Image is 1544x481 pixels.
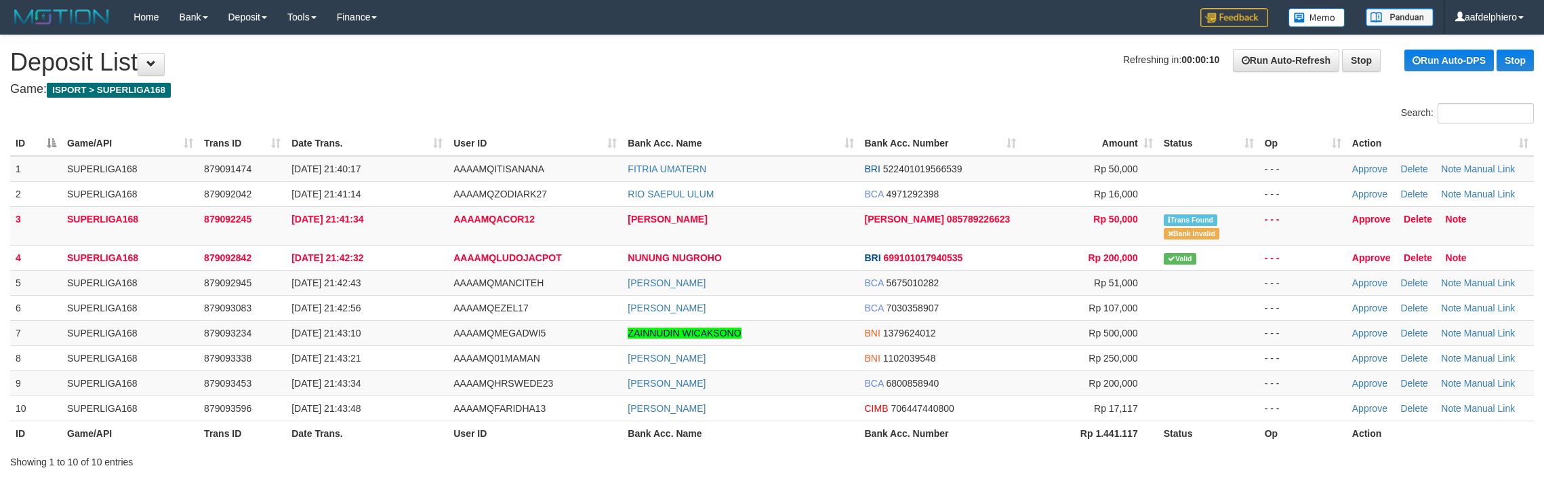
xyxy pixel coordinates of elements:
td: - - - [1259,295,1347,320]
td: SUPERLIGA168 [62,396,199,421]
a: Note [1441,328,1461,339]
th: User ID: activate to sort column ascending [448,131,622,156]
td: - - - [1259,270,1347,295]
td: - - - [1259,181,1347,206]
span: 879093083 [204,303,251,313]
td: 5 [10,270,62,295]
td: - - - [1259,396,1347,421]
span: 879092245 [204,214,251,225]
td: - - - [1259,245,1347,270]
span: 879092842 [204,252,251,263]
a: Note [1441,277,1461,288]
a: Delete [1400,403,1427,414]
a: ZAINNUDIN WICAKSONO [628,328,741,339]
div: Showing 1 to 10 of 10 entries [10,450,633,469]
a: Note [1441,353,1461,364]
a: Delete [1400,353,1427,364]
span: AAAAMQITISANANA [453,163,544,174]
a: Stop [1342,49,1381,72]
span: ISPORT > SUPERLIGA168 [47,83,171,98]
span: [DATE] 21:43:34 [291,378,361,389]
a: Delete [1404,252,1432,263]
a: Approve [1352,252,1391,263]
th: Status [1158,421,1259,446]
th: Game/API [62,421,199,446]
span: 879092042 [204,189,251,199]
span: Copy 699101017940535 to clipboard [884,252,963,263]
span: 879093234 [204,328,251,339]
a: Note [1441,163,1461,174]
span: 879093596 [204,403,251,414]
span: 879093338 [204,353,251,364]
th: Trans ID: activate to sort column ascending [199,131,286,156]
td: 10 [10,396,62,421]
span: AAAAMQEZEL17 [453,303,529,313]
a: Note [1446,252,1467,263]
th: Action: activate to sort column ascending [1347,131,1534,156]
a: Manual Link [1464,303,1516,313]
span: Rp 107,000 [1089,303,1137,313]
span: Copy 1379624012 to clipboard [883,328,936,339]
span: 879091474 [204,163,251,174]
a: [PERSON_NAME] [628,277,706,288]
label: Search: [1401,103,1534,123]
a: [PERSON_NAME] [628,214,707,225]
h4: Game: [10,83,1534,96]
a: Approve [1352,189,1387,199]
span: Copy 7030358907 to clipboard [886,303,939,313]
th: Amount: activate to sort column ascending [1021,131,1158,156]
a: Manual Link [1464,277,1516,288]
span: BNI [865,353,880,364]
th: Op: activate to sort column ascending [1259,131,1347,156]
span: [DATE] 21:43:48 [291,403,361,414]
a: Manual Link [1464,328,1516,339]
td: SUPERLIGA168 [62,270,199,295]
span: 879092945 [204,277,251,288]
span: Rp 16,000 [1094,189,1138,199]
span: [DATE] 21:42:32 [291,252,363,263]
th: ID: activate to sort column descending [10,131,62,156]
td: - - - [1259,156,1347,182]
a: Manual Link [1464,189,1516,199]
td: 3 [10,206,62,245]
td: - - - [1259,320,1347,345]
span: AAAAMQLUDOJACPOT [453,252,561,263]
td: 9 [10,370,62,396]
th: Bank Acc. Name: activate to sort column ascending [622,131,859,156]
span: Valid transaction [1164,253,1196,265]
td: 1 [10,156,62,182]
td: 4 [10,245,62,270]
a: Delete [1400,189,1427,199]
span: Rp 200,000 [1089,252,1138,263]
span: AAAAMQMANCITEH [453,277,544,288]
td: SUPERLIGA168 [62,320,199,345]
td: 2 [10,181,62,206]
span: Rp 250,000 [1089,353,1137,364]
span: BCA [865,303,884,313]
span: [DATE] 21:43:21 [291,353,361,364]
a: [PERSON_NAME] [628,353,706,364]
a: Manual Link [1464,403,1516,414]
span: BCA [865,378,884,389]
th: Date Trans.: activate to sort column ascending [286,131,448,156]
a: Delete [1400,378,1427,389]
a: Run Auto-Refresh [1233,49,1339,72]
a: [PERSON_NAME] [628,303,706,313]
th: Date Trans. [286,421,448,446]
a: Run Auto-DPS [1404,50,1494,71]
td: - - - [1259,345,1347,370]
a: Approve [1352,328,1387,339]
span: Copy 5675010282 to clipboard [886,277,939,288]
a: Note [1441,403,1461,414]
span: [DATE] 21:42:56 [291,303,361,313]
span: Rp 50,000 [1094,163,1138,174]
span: Rp 17,117 [1094,403,1138,414]
img: panduan.png [1366,8,1434,26]
span: 879093453 [204,378,251,389]
td: SUPERLIGA168 [62,295,199,320]
img: MOTION_logo.png [10,7,113,27]
span: AAAAMQZODIARK27 [453,189,547,199]
a: Approve [1352,378,1387,389]
span: AAAAMQMEGADWI5 [453,328,546,339]
a: Delete [1400,163,1427,174]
